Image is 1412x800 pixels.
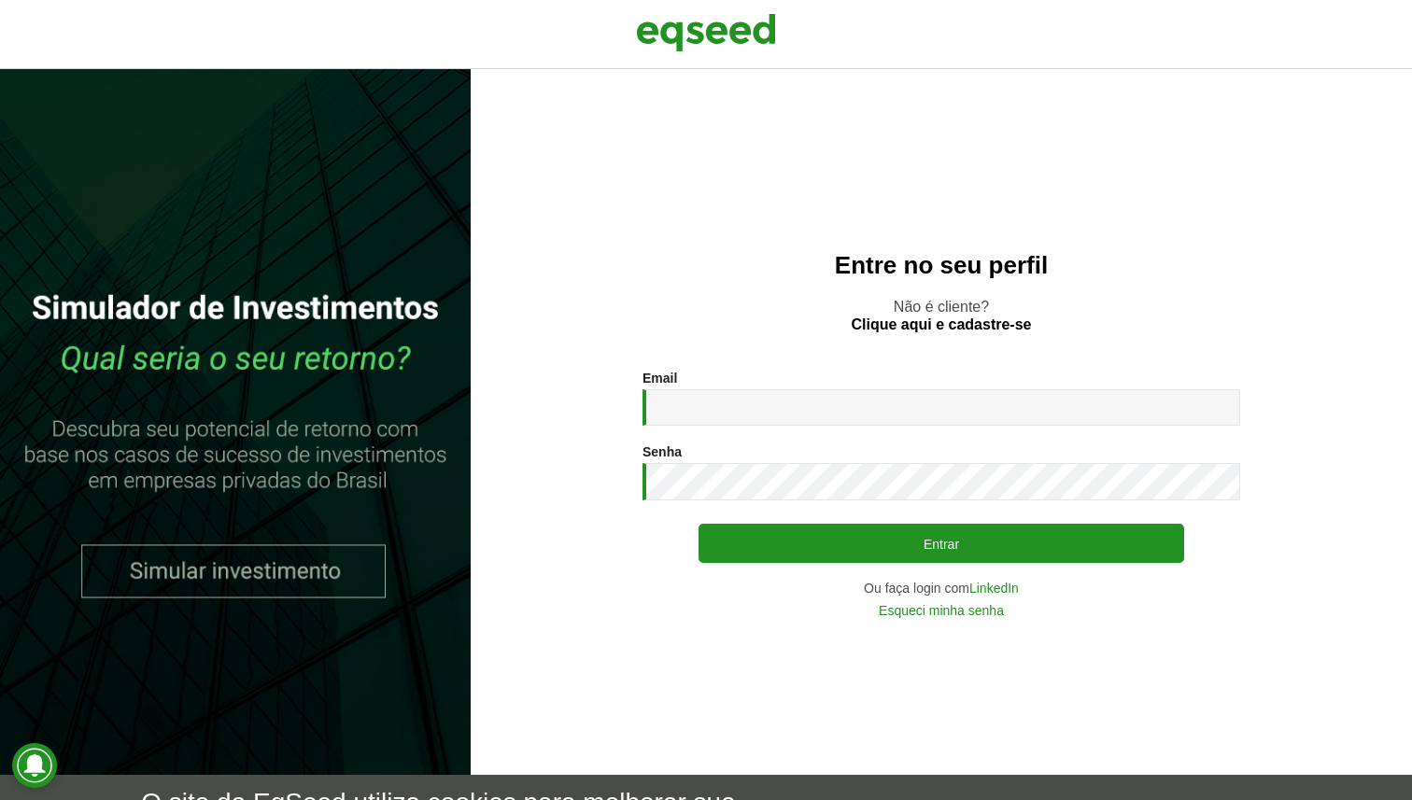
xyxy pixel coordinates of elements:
label: Senha [642,445,682,458]
a: Clique aqui e cadastre-se [852,317,1032,332]
p: Não é cliente? [508,298,1375,333]
label: Email [642,372,677,385]
img: EqSeed Logo [636,9,776,56]
h2: Entre no seu perfil [508,252,1375,279]
div: Ou faça login com [642,582,1240,595]
button: Entrar [699,524,1184,563]
a: Esqueci minha senha [879,604,1004,617]
a: LinkedIn [969,582,1019,595]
